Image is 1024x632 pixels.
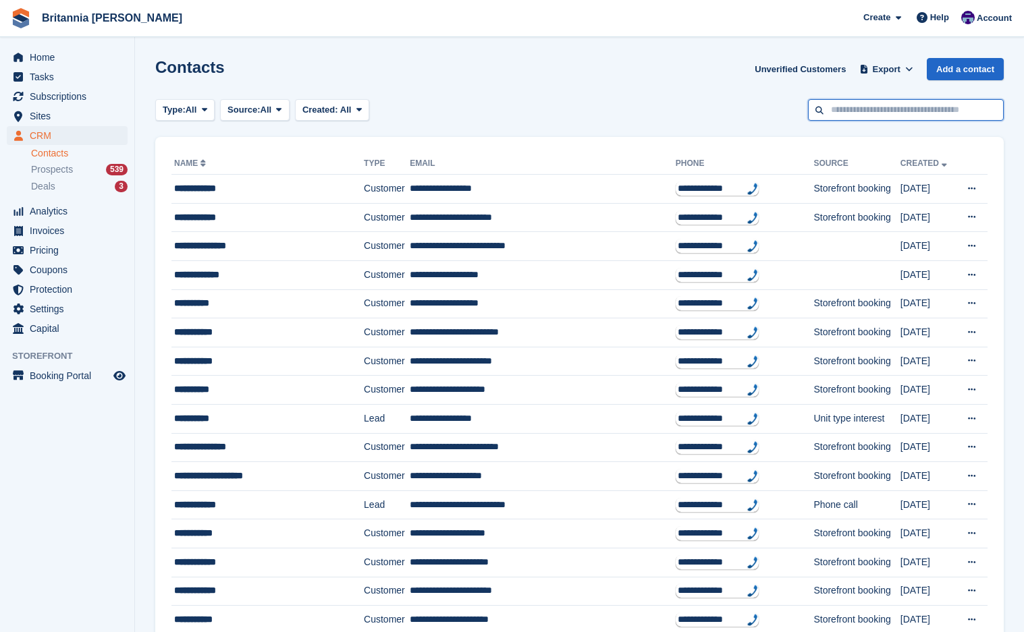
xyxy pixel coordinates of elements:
[747,556,758,569] img: hfpfyWBK5wQHBAGPgDf9c6qAYOxxMAAAAASUVORK5CYII=
[30,87,111,106] span: Subscriptions
[900,577,956,606] td: [DATE]
[364,232,410,261] td: Customer
[30,67,111,86] span: Tasks
[30,319,111,338] span: Capital
[7,87,128,106] a: menu
[900,203,956,232] td: [DATE]
[261,103,272,117] span: All
[31,180,55,193] span: Deals
[7,48,128,67] a: menu
[31,163,128,177] a: Prospects 539
[163,103,186,117] span: Type:
[900,159,950,168] a: Created
[30,221,111,240] span: Invoices
[410,153,676,175] th: Email
[340,105,352,115] span: All
[747,183,758,195] img: hfpfyWBK5wQHBAGPgDf9c6qAYOxxMAAAAASUVORK5CYII=
[364,548,410,577] td: Customer
[155,99,215,121] button: Type: All
[747,470,758,482] img: hfpfyWBK5wQHBAGPgDf9c6qAYOxxMAAAAASUVORK5CYII=
[7,299,128,318] a: menu
[7,280,128,299] a: menu
[364,260,410,289] td: Customer
[302,105,338,115] span: Created:
[7,319,128,338] a: menu
[30,202,111,221] span: Analytics
[364,519,410,548] td: Customer
[813,490,900,519] td: Phone call
[7,221,128,240] a: menu
[900,175,956,204] td: [DATE]
[364,175,410,204] td: Customer
[106,164,128,175] div: 539
[900,519,956,548] td: [DATE]
[747,614,758,626] img: hfpfyWBK5wQHBAGPgDf9c6qAYOxxMAAAAASUVORK5CYII=
[900,433,956,462] td: [DATE]
[30,366,111,385] span: Booking Portal
[364,318,410,347] td: Customer
[863,11,890,24] span: Create
[30,241,111,260] span: Pricing
[747,585,758,597] img: hfpfyWBK5wQHBAGPgDf9c6qAYOxxMAAAAASUVORK5CYII=
[747,269,758,281] img: hfpfyWBK5wQHBAGPgDf9c6qAYOxxMAAAAASUVORK5CYII=
[873,63,900,76] span: Export
[747,355,758,368] img: hfpfyWBK5wQHBAGPgDf9c6qAYOxxMAAAAASUVORK5CYII=
[857,58,916,80] button: Export
[364,462,410,491] td: Customer
[30,107,111,125] span: Sites
[747,212,758,224] img: hfpfyWBK5wQHBAGPgDf9c6qAYOxxMAAAAASUVORK5CYII=
[977,11,1012,25] span: Account
[36,7,188,29] a: Britannia [PERSON_NAME]
[7,202,128,221] a: menu
[813,318,900,347] td: Storefront booking
[155,58,225,76] h1: Contacts
[900,318,956,347] td: [DATE]
[961,11,975,24] img: Cameron Ballard
[364,289,410,318] td: Customer
[12,349,134,363] span: Storefront
[747,240,758,252] img: hfpfyWBK5wQHBAGPgDf9c6qAYOxxMAAAAASUVORK5CYII=
[30,260,111,279] span: Coupons
[227,103,260,117] span: Source:
[30,48,111,67] span: Home
[747,527,758,540] img: hfpfyWBK5wQHBAGPgDf9c6qAYOxxMAAAAASUVORK5CYII=
[927,58,1004,80] a: Add a contact
[747,413,758,425] img: hfpfyWBK5wQHBAGPgDf9c6qAYOxxMAAAAASUVORK5CYII=
[364,203,410,232] td: Customer
[30,126,111,145] span: CRM
[813,519,900,548] td: Storefront booking
[31,179,128,194] a: Deals 3
[220,99,290,121] button: Source: All
[295,99,369,121] button: Created: All
[364,347,410,376] td: Customer
[813,376,900,405] td: Storefront booking
[364,577,410,606] td: Customer
[111,368,128,384] a: Preview store
[11,8,31,28] img: stora-icon-8386f47178a22dfd0bd8f6a31ec36ba5ce8667c1dd55bd0f319d3a0aa187defe.svg
[186,103,197,117] span: All
[115,181,128,192] div: 3
[900,289,956,318] td: [DATE]
[813,548,900,577] td: Storefront booking
[813,203,900,232] td: Storefront booking
[364,153,410,175] th: Type
[749,58,851,80] a: Unverified Customers
[31,147,128,160] a: Contacts
[813,175,900,204] td: Storefront booking
[813,404,900,433] td: Unit type interest
[813,462,900,491] td: Storefront booking
[900,548,956,577] td: [DATE]
[900,260,956,289] td: [DATE]
[900,404,956,433] td: [DATE]
[7,107,128,125] a: menu
[900,462,956,491] td: [DATE]
[813,289,900,318] td: Storefront booking
[900,490,956,519] td: [DATE]
[364,376,410,405] td: Customer
[930,11,949,24] span: Help
[813,347,900,376] td: Storefront booking
[364,404,410,433] td: Lead
[900,376,956,405] td: [DATE]
[7,126,128,145] a: menu
[813,577,900,606] td: Storefront booking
